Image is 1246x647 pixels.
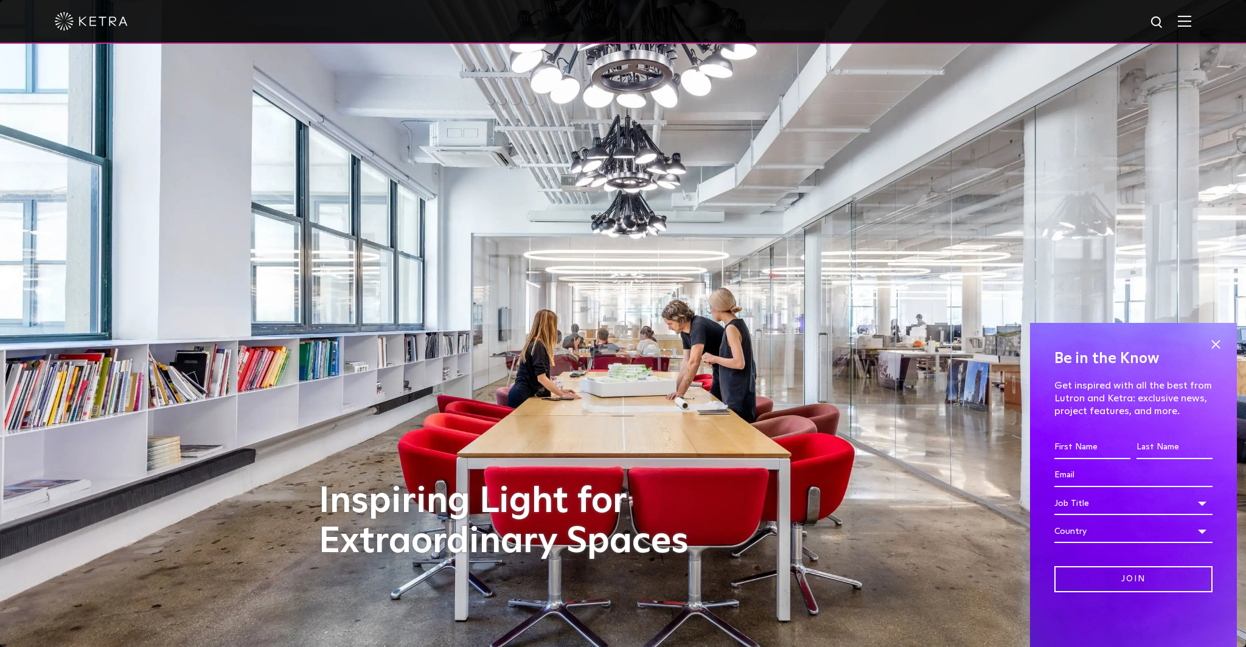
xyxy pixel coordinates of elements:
img: ketra-logo-2019-white [55,12,128,30]
input: Email [1054,464,1213,487]
h4: Be in the Know [1054,347,1213,370]
img: search icon [1150,15,1165,30]
img: Hamburger%20Nav.svg [1178,15,1191,27]
p: Get inspired with all the best from Lutron and Ketra: exclusive news, project features, and more. [1054,379,1213,417]
input: Join [1054,566,1213,592]
div: Country [1054,520,1213,543]
div: Job Title [1054,492,1213,515]
input: Last Name [1136,436,1213,459]
h1: Inspiring Light for Extraordinary Spaces [319,482,714,562]
input: First Name [1054,436,1130,459]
